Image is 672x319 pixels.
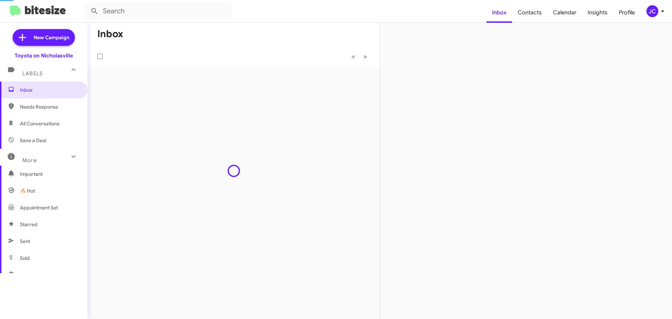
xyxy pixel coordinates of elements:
span: « [351,52,355,61]
h1: Inbox [97,28,123,40]
span: Inbox [20,86,79,93]
span: New Campaign [34,34,69,41]
span: Starred [20,221,37,228]
button: Previous [347,49,359,64]
span: 🔥 Hot [20,187,35,194]
span: Sold [20,255,30,262]
input: Search [85,3,232,20]
span: » [363,52,367,61]
div: JC [646,5,658,17]
span: Labels [22,70,43,77]
span: Save a Deal [20,137,46,144]
span: Sent [20,238,30,245]
div: Toyota on Nicholasville [15,52,73,59]
span: Sold Responded [20,271,57,278]
span: More [22,157,37,164]
button: JC [640,5,664,17]
span: Appointment Set [20,204,58,211]
span: All Conversations [20,120,59,127]
a: Calendar [547,2,582,23]
nav: Page navigation example [348,49,371,64]
span: Important [20,171,79,178]
a: Insights [582,2,613,23]
a: Profile [613,2,640,23]
a: New Campaign [13,29,75,46]
span: Needs Response [20,103,79,110]
a: Contacts [512,2,547,23]
button: Next [359,49,371,64]
a: Inbox [486,2,512,23]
